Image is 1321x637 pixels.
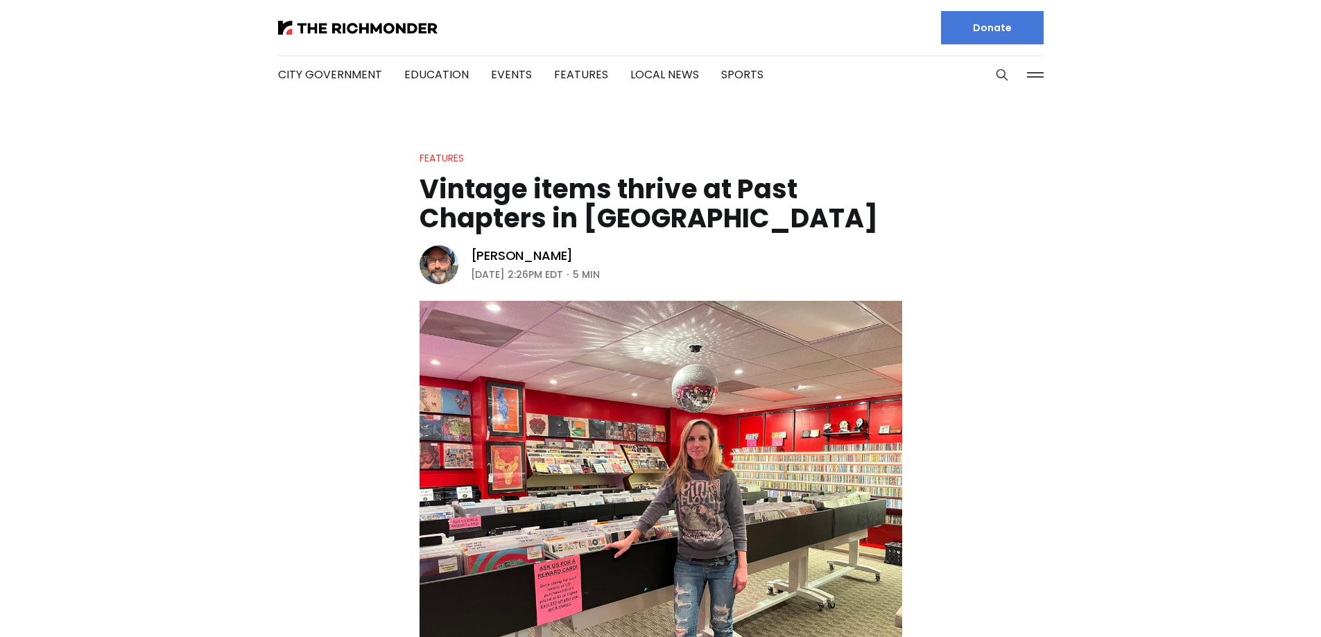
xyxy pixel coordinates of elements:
[573,266,600,283] span: 5 min
[404,67,469,82] a: Education
[1204,569,1321,637] iframe: portal-trigger
[420,151,464,165] a: Features
[471,266,563,283] time: [DATE] 2:26PM EDT
[941,11,1044,44] a: Donate
[491,67,532,82] a: Events
[420,175,902,233] h1: Vintage items thrive at Past Chapters in [GEOGRAPHIC_DATA]
[554,67,608,82] a: Features
[992,64,1012,85] button: Search this site
[420,245,458,284] img: Ian Stewart
[721,67,763,82] a: Sports
[471,247,573,264] a: [PERSON_NAME]
[278,67,382,82] a: City Government
[630,67,699,82] a: Local News
[278,21,438,35] img: The Richmonder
